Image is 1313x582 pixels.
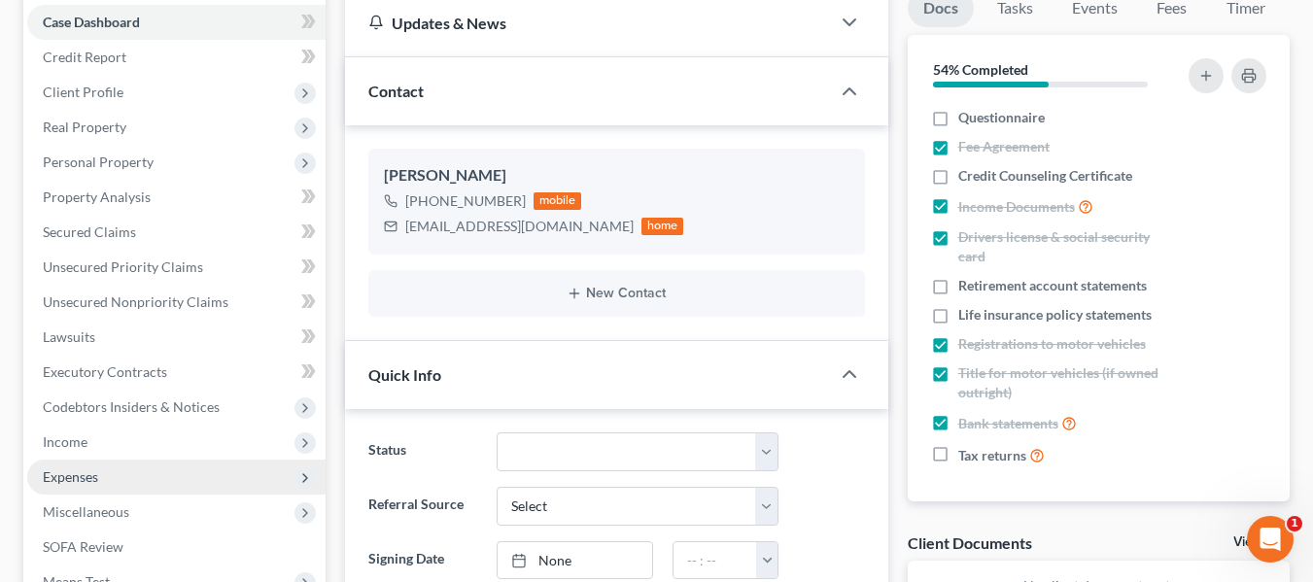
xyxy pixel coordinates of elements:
[27,285,326,320] a: Unsecured Nonpriority Claims
[43,223,136,240] span: Secured Claims
[958,197,1075,217] span: Income Documents
[27,355,326,390] a: Executory Contracts
[27,180,326,215] a: Property Analysis
[958,137,1050,156] span: Fee Agreement
[498,542,652,579] a: None
[908,532,1032,553] div: Client Documents
[958,276,1147,295] span: Retirement account statements
[368,13,807,33] div: Updates & News
[359,541,488,580] label: Signing Date
[958,108,1045,127] span: Questionnaire
[1287,516,1302,531] span: 1
[384,286,849,301] button: New Contact
[43,293,228,310] span: Unsecured Nonpriority Claims
[1233,535,1282,549] a: View All
[43,14,140,30] span: Case Dashboard
[368,82,424,100] span: Contact
[43,538,123,555] span: SOFA Review
[43,84,123,100] span: Client Profile
[368,365,441,384] span: Quick Info
[641,218,684,235] div: home
[43,398,220,415] span: Codebtors Insiders & Notices
[933,61,1028,78] strong: 54% Completed
[1247,516,1294,563] iframe: Intercom live chat
[43,154,154,170] span: Personal Property
[958,363,1178,402] span: Title for motor vehicles (if owned outright)
[27,530,326,565] a: SOFA Review
[958,305,1152,325] span: Life insurance policy statements
[43,258,203,275] span: Unsecured Priority Claims
[674,542,757,579] input: -- : --
[43,468,98,485] span: Expenses
[43,433,87,450] span: Income
[27,40,326,75] a: Credit Report
[43,49,126,65] span: Credit Report
[384,164,849,188] div: [PERSON_NAME]
[958,166,1132,186] span: Credit Counseling Certificate
[958,446,1026,465] span: Tax returns
[43,503,129,520] span: Miscellaneous
[405,217,634,236] div: [EMAIL_ADDRESS][DOMAIN_NAME]
[43,328,95,345] span: Lawsuits
[43,363,167,380] span: Executory Contracts
[405,191,526,211] div: [PHONE_NUMBER]
[43,188,151,205] span: Property Analysis
[534,192,582,210] div: mobile
[27,320,326,355] a: Lawsuits
[27,250,326,285] a: Unsecured Priority Claims
[27,5,326,40] a: Case Dashboard
[958,414,1058,433] span: Bank statements
[958,334,1146,354] span: Registrations to motor vehicles
[958,227,1178,266] span: Drivers license & social security card
[359,432,488,471] label: Status
[43,119,126,135] span: Real Property
[27,215,326,250] a: Secured Claims
[359,487,488,526] label: Referral Source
